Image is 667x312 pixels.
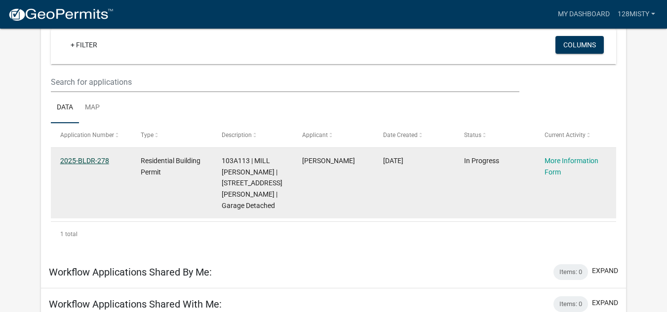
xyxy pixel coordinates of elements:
[141,132,154,139] span: Type
[49,266,212,278] h5: Workflow Applications Shared By Me:
[60,157,109,165] a: 2025-BLDR-278
[592,266,618,276] button: expand
[302,132,328,139] span: Applicant
[592,298,618,308] button: expand
[614,5,659,24] a: 128misty
[302,157,355,165] span: Rick Mill
[555,36,604,54] button: Columns
[383,157,403,165] span: 09/08/2025
[222,132,252,139] span: Description
[464,157,499,165] span: In Progress
[383,132,418,139] span: Date Created
[51,72,520,92] input: Search for applications
[51,92,79,124] a: Data
[60,132,114,139] span: Application Number
[535,123,616,147] datatable-header-cell: Current Activity
[553,296,588,312] div: Items: 0
[49,298,222,310] h5: Workflow Applications Shared With Me:
[454,123,535,147] datatable-header-cell: Status
[51,222,617,246] div: 1 total
[131,123,212,147] datatable-header-cell: Type
[545,132,586,139] span: Current Activity
[212,123,293,147] datatable-header-cell: Description
[41,10,627,256] div: collapse
[374,123,455,147] datatable-header-cell: Date Created
[51,123,132,147] datatable-header-cell: Application Number
[141,157,200,176] span: Residential Building Permit
[222,157,282,209] span: 103A113 | MILL RICHARD P | 128 MISTY WAY | Garage Detached
[79,92,106,124] a: Map
[553,264,588,280] div: Items: 0
[545,157,598,176] a: More Information Form
[464,132,481,139] span: Status
[293,123,374,147] datatable-header-cell: Applicant
[554,5,614,24] a: My Dashboard
[63,36,105,54] a: + Filter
